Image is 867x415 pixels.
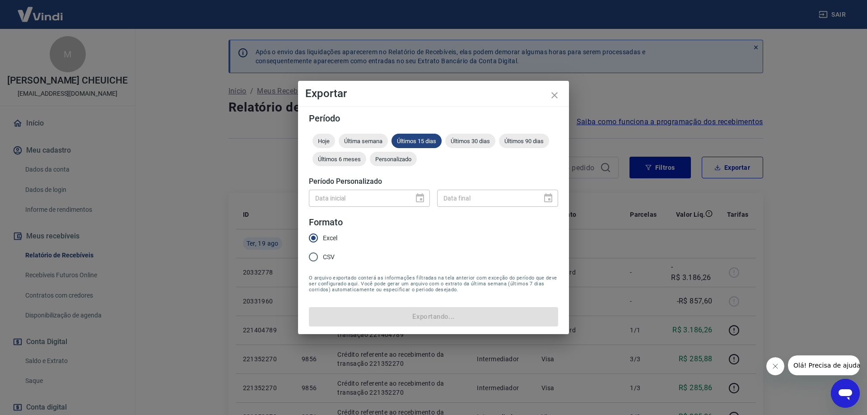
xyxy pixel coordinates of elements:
[323,233,337,243] span: Excel
[831,379,860,408] iframe: Botão para abrir a janela de mensagens
[339,138,388,145] span: Última semana
[312,152,366,166] div: Últimos 6 meses
[309,275,558,293] span: O arquivo exportado conterá as informações filtradas na tela anterior com exceção do período que ...
[499,138,549,145] span: Últimos 90 dias
[309,114,558,123] h5: Período
[370,156,417,163] span: Personalizado
[766,357,784,375] iframe: Fechar mensagem
[312,138,335,145] span: Hoje
[305,88,562,99] h4: Exportar
[445,134,495,148] div: Últimos 30 dias
[5,6,76,14] span: Olá! Precisa de ajuda?
[312,156,366,163] span: Últimos 6 meses
[309,177,558,186] h5: Período Personalizado
[437,190,536,206] input: DD/MM/YYYY
[499,134,549,148] div: Últimos 90 dias
[392,138,442,145] span: Últimos 15 dias
[392,134,442,148] div: Últimos 15 dias
[312,134,335,148] div: Hoje
[445,138,495,145] span: Últimos 30 dias
[788,355,860,375] iframe: Mensagem da empresa
[309,190,407,206] input: DD/MM/YYYY
[544,84,565,106] button: close
[309,216,343,229] legend: Formato
[370,152,417,166] div: Personalizado
[323,252,335,262] span: CSV
[339,134,388,148] div: Última semana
